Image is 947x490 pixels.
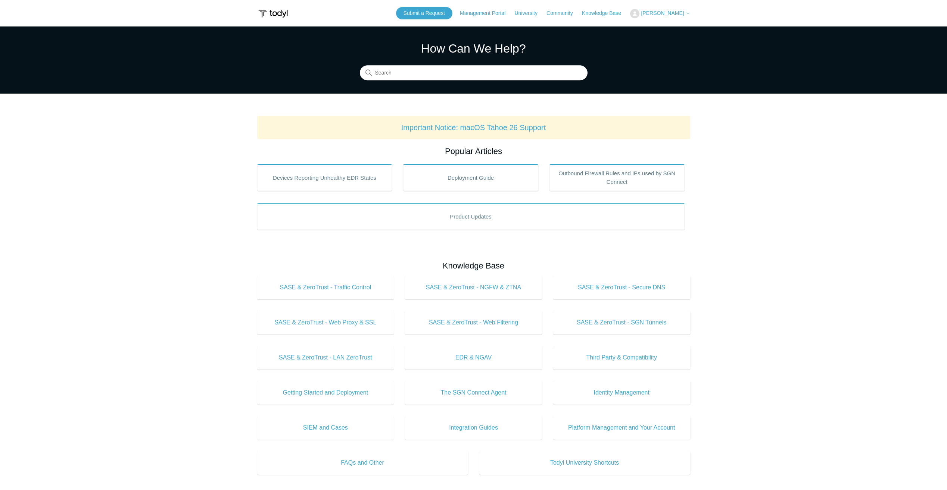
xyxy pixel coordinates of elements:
[405,311,542,334] a: SASE & ZeroTrust - Web Filtering
[257,164,392,191] a: Devices Reporting Unhealthy EDR States
[553,276,690,299] a: SASE & ZeroTrust - Secure DNS
[268,353,383,362] span: SASE & ZeroTrust - LAN ZeroTrust
[514,9,545,17] a: University
[268,388,383,397] span: Getting Started and Deployment
[460,9,513,17] a: Management Portal
[564,283,679,292] span: SASE & ZeroTrust - Secure DNS
[360,40,588,57] h1: How Can We Help?
[405,346,542,370] a: EDR & NGAV
[403,164,538,191] a: Deployment Guide
[416,283,531,292] span: SASE & ZeroTrust - NGFW & ZTNA
[268,458,457,467] span: FAQs and Other
[257,416,394,440] a: SIEM and Cases
[564,318,679,327] span: SASE & ZeroTrust - SGN Tunnels
[416,318,531,327] span: SASE & ZeroTrust - Web Filtering
[564,353,679,362] span: Third Party & Compatibility
[257,276,394,299] a: SASE & ZeroTrust - Traffic Control
[360,66,588,81] input: Search
[396,7,452,19] a: Submit a Request
[416,423,531,432] span: Integration Guides
[257,451,468,475] a: FAQs and Other
[582,9,629,17] a: Knowledge Base
[490,458,679,467] span: Todyl University Shortcuts
[553,346,690,370] a: Third Party & Compatibility
[564,388,679,397] span: Identity Management
[479,451,690,475] a: Todyl University Shortcuts
[268,283,383,292] span: SASE & ZeroTrust - Traffic Control
[257,260,690,272] h2: Knowledge Base
[268,318,383,327] span: SASE & ZeroTrust - Web Proxy & SSL
[546,9,580,17] a: Community
[257,381,394,405] a: Getting Started and Deployment
[553,311,690,334] a: SASE & ZeroTrust - SGN Tunnels
[268,423,383,432] span: SIEM and Cases
[405,276,542,299] a: SASE & ZeroTrust - NGFW & ZTNA
[641,10,684,16] span: [PERSON_NAME]
[257,311,394,334] a: SASE & ZeroTrust - Web Proxy & SSL
[630,9,690,18] button: [PERSON_NAME]
[416,353,531,362] span: EDR & NGAV
[405,381,542,405] a: The SGN Connect Agent
[405,416,542,440] a: Integration Guides
[257,7,289,21] img: Todyl Support Center Help Center home page
[553,416,690,440] a: Platform Management and Your Account
[553,381,690,405] a: Identity Management
[401,123,546,132] a: Important Notice: macOS Tahoe 26 Support
[257,346,394,370] a: SASE & ZeroTrust - LAN ZeroTrust
[564,423,679,432] span: Platform Management and Your Account
[416,388,531,397] span: The SGN Connect Agent
[549,164,685,191] a: Outbound Firewall Rules and IPs used by SGN Connect
[257,203,685,230] a: Product Updates
[257,145,690,157] h2: Popular Articles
